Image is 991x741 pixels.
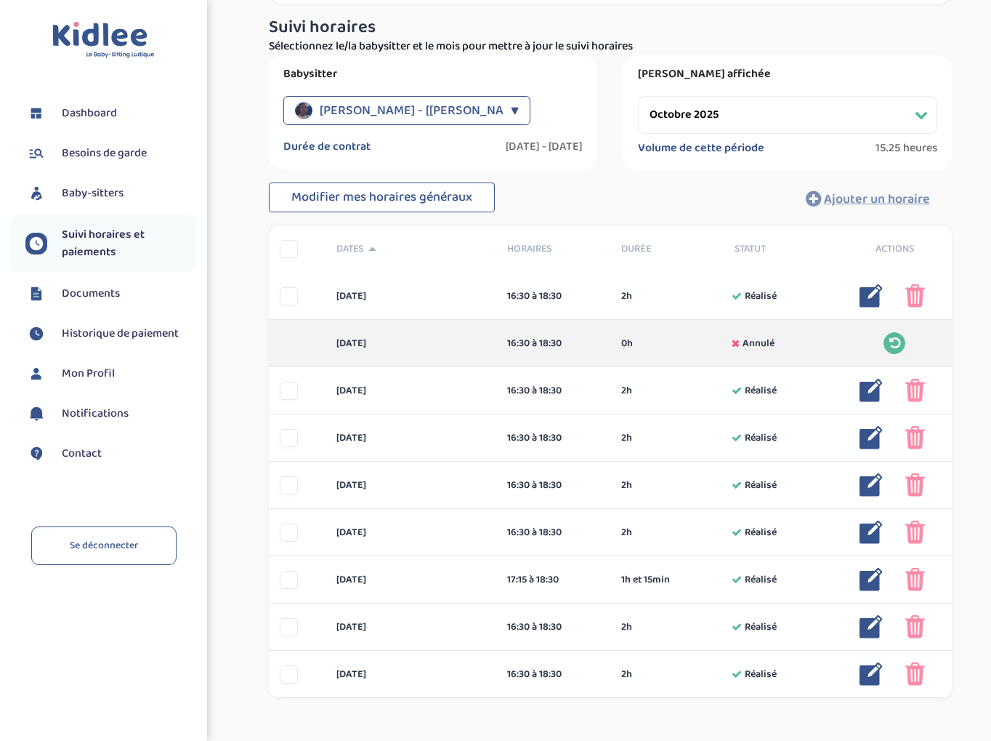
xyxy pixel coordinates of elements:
img: modifier_bleu.png [859,284,883,308]
span: Réalisé [745,478,777,493]
span: Réalisé [745,430,777,446]
span: 2h [621,620,632,635]
img: poubelle_rose.png [905,662,925,686]
span: Réalisé [745,572,777,588]
img: poubelle_rose.png [905,615,925,638]
label: [DATE] - [DATE] [506,140,583,154]
a: Dashboard [25,103,196,124]
img: avatar_gomes-brito-darlene_2023_10_27_11_27_47.png [295,102,312,119]
div: Dates [325,241,496,257]
a: Mon Profil [25,363,196,385]
div: Durée [610,241,724,257]
span: Horaires [507,241,599,257]
img: poubelle_rose.png [905,521,925,544]
span: Suivi horaires et paiements [62,226,196,261]
span: Contact [62,445,102,462]
label: Babysitter [283,67,583,81]
div: [DATE] [325,478,496,493]
span: Besoins de garde [62,145,147,162]
div: 16:30 à 18:30 [507,620,599,635]
a: Contact [25,443,196,465]
span: Dashboard [62,105,117,122]
a: Besoins de garde [25,143,196,164]
label: Durée de contrat [283,140,371,154]
img: besoin.svg [25,143,47,164]
div: [DATE] [325,383,496,398]
span: 2h [621,667,632,682]
div: 16:30 à 18:30 [507,336,599,351]
div: [DATE] [325,525,496,540]
a: Se déconnecter [31,526,177,565]
div: [DATE] [325,289,496,304]
span: [PERSON_NAME] - [[PERSON_NAME]] [320,96,528,125]
span: 2h [621,525,632,540]
span: 0h [621,336,633,351]
img: suivihoraire.svg [25,323,47,345]
img: poubelle_rose.png [905,568,925,591]
img: notification.svg [25,403,47,425]
img: modifier_bleu.png [859,662,883,686]
img: babysitters.svg [25,183,47,204]
span: Réalisé [745,620,777,635]
div: Statut [724,241,838,257]
span: 2h [621,478,632,493]
a: Documents [25,283,196,305]
p: Sélectionnez le/la babysitter et le mois pour mettre à jour le suivi horaires [269,38,952,55]
button: Ajouter un horaire [784,183,952,215]
span: Mon Profil [62,365,115,382]
span: Modifier mes horaires généraux [291,187,472,207]
button: Modifier mes horaires généraux [269,183,495,213]
span: Annulé [743,336,774,351]
span: Réalisé [745,667,777,682]
img: modifier_bleu.png [859,426,883,449]
a: Historique de paiement [25,323,196,345]
label: Volume de cette période [638,141,764,156]
div: 16:30 à 18:30 [507,478,599,493]
span: Ajouter un horaire [824,189,930,209]
img: modifier_bleu.png [859,615,883,638]
img: modifier_bleu.png [859,379,883,402]
div: ▼ [511,96,519,125]
img: poubelle_rose.png [905,284,925,308]
span: 2h [621,383,632,398]
span: 1h et 15min [621,572,670,588]
div: Actions [838,241,952,257]
a: Baby-sitters [25,183,196,204]
img: poubelle_rose.png [905,473,925,497]
span: Réalisé [745,289,777,304]
span: 2h [621,289,632,304]
div: 16:30 à 18:30 [507,289,599,304]
span: Historique de paiement [62,325,179,343]
span: 15.25 heures [875,141,937,156]
span: Documents [62,285,120,303]
img: modifier_bleu.png [859,521,883,544]
img: modifier_bleu.png [859,568,883,591]
h3: Suivi horaires [269,18,952,37]
img: profil.svg [25,363,47,385]
div: 16:30 à 18:30 [507,383,599,398]
img: poubelle_rose.png [905,426,925,449]
div: [DATE] [325,620,496,635]
div: [DATE] [325,336,496,351]
div: 16:30 à 18:30 [507,430,599,446]
img: poubelle_rose.png [905,379,925,402]
a: Notifications [25,403,196,425]
div: 16:30 à 18:30 [507,525,599,540]
span: Notifications [62,405,129,422]
img: suivihoraire.svg [25,233,47,255]
img: logo.svg [52,22,155,59]
img: contact.svg [25,443,47,465]
div: 17:15 à 18:30 [507,572,599,588]
img: modifier_bleu.png [859,473,883,497]
img: dashboard.svg [25,103,47,124]
span: Réalisé [745,383,777,398]
img: documents.svg [25,283,47,305]
div: [DATE] [325,667,496,682]
span: Réalisé [745,525,777,540]
div: [DATE] [325,430,496,446]
label: [PERSON_NAME] affichée [638,67,937,81]
span: Baby-sitters [62,185,124,202]
span: 2h [621,430,632,446]
div: 16:30 à 18:30 [507,667,599,682]
a: Suivi horaires et paiements [25,226,196,261]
